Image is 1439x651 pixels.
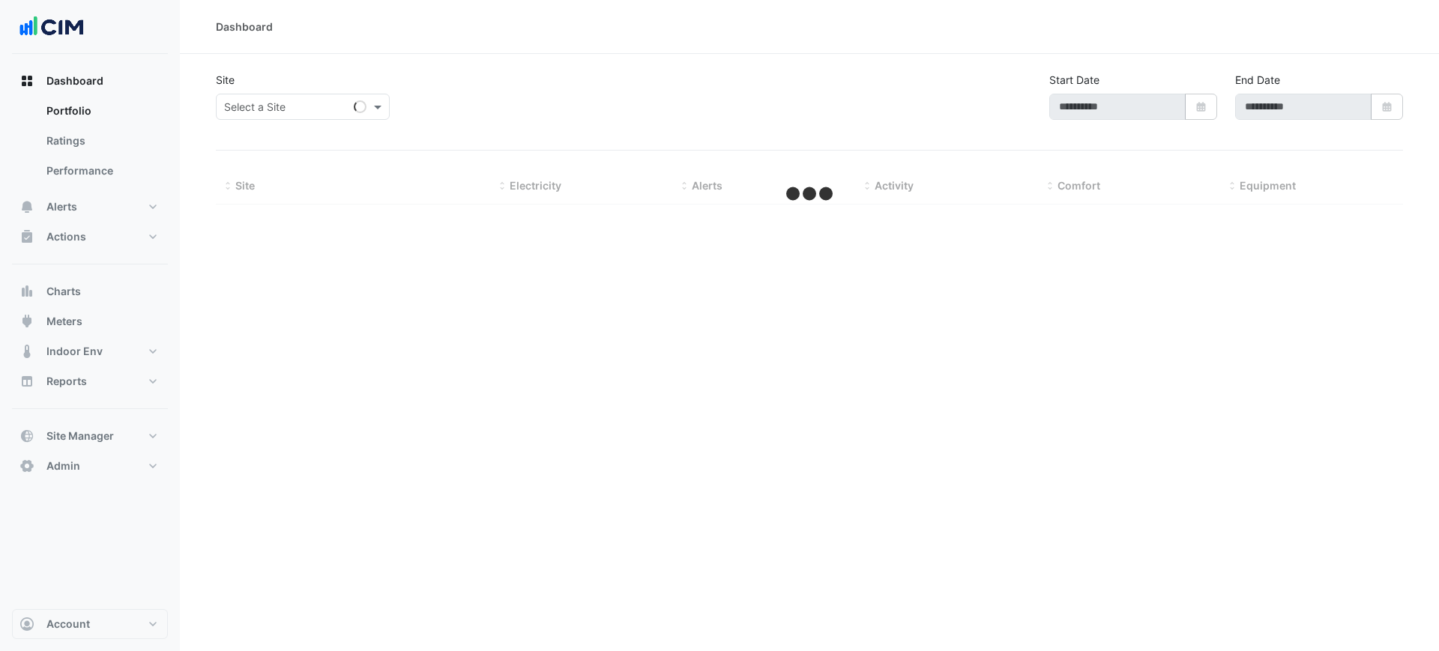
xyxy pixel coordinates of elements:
span: Meters [46,314,82,329]
a: Performance [34,156,168,186]
img: Company Logo [18,12,85,42]
div: Dashboard [216,19,273,34]
span: Charts [46,284,81,299]
app-icon: Indoor Env [19,344,34,359]
label: Site [216,72,235,88]
span: Site Manager [46,429,114,443]
app-icon: Meters [19,314,34,329]
span: Account [46,617,90,632]
button: Actions [12,222,168,252]
button: Indoor Env [12,336,168,366]
span: Reports [46,374,87,389]
span: Admin [46,458,80,473]
app-icon: Alerts [19,199,34,214]
span: Activity [875,179,914,192]
app-icon: Dashboard [19,73,34,88]
app-icon: Actions [19,229,34,244]
span: Indoor Env [46,344,103,359]
button: Meters [12,306,168,336]
a: Ratings [34,126,168,156]
button: Admin [12,451,168,481]
span: Electricity [510,179,561,192]
span: Actions [46,229,86,244]
div: Dashboard [12,96,168,192]
app-icon: Reports [19,374,34,389]
button: Dashboard [12,66,168,96]
span: Alerts [46,199,77,214]
button: Reports [12,366,168,396]
label: Start Date [1049,72,1099,88]
span: Comfort [1058,179,1100,192]
app-icon: Charts [19,284,34,299]
button: Alerts [12,192,168,222]
a: Portfolio [34,96,168,126]
button: Site Manager [12,421,168,451]
button: Charts [12,276,168,306]
app-icon: Admin [19,458,34,473]
span: Equipment [1240,179,1296,192]
span: Dashboard [46,73,103,88]
span: Site [235,179,255,192]
button: Account [12,609,168,639]
app-icon: Site Manager [19,429,34,443]
label: End Date [1235,72,1280,88]
span: Alerts [692,179,722,192]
